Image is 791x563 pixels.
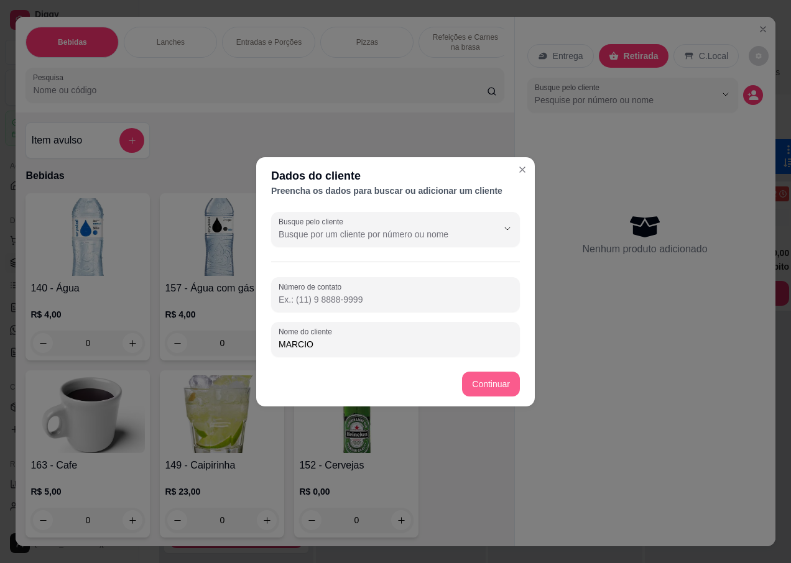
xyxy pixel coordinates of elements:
[279,338,512,350] input: Nome do cliente
[279,228,478,240] input: Busque pelo cliente
[271,167,520,185] div: Dados do cliente
[279,326,336,337] label: Nome do cliente
[279,216,348,227] label: Busque pelo cliente
[512,160,532,180] button: Close
[271,185,520,197] div: Preencha os dados para buscar ou adicionar um cliente
[462,372,520,396] button: Continuar
[279,293,512,306] input: Número de contato
[497,219,517,239] button: Show suggestions
[279,281,346,292] label: Número de contato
